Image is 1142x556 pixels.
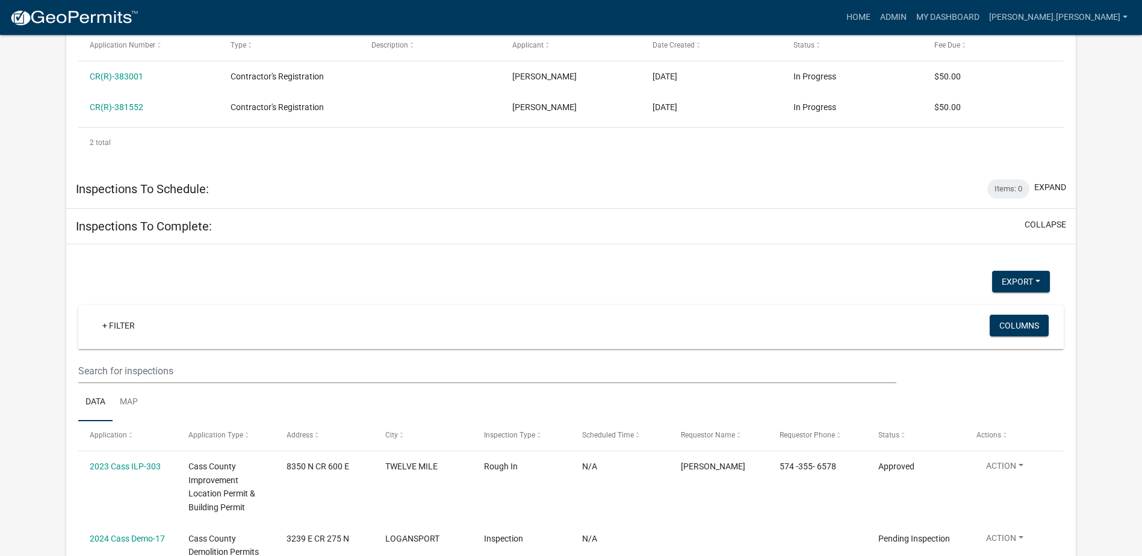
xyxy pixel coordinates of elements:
[90,72,143,81] a: CR(R)-383001
[987,179,1029,199] div: Items: 0
[385,431,398,439] span: City
[653,102,677,112] span: 02/26/2025
[965,421,1064,450] datatable-header-cell: Actions
[875,6,911,29] a: Admin
[219,31,360,60] datatable-header-cell: Type
[76,219,212,233] h5: Inspections To Complete:
[768,421,867,450] datatable-header-cell: Requestor Phone
[878,462,914,471] span: Approved
[287,534,349,543] span: 3239 E CR 275 N
[76,182,209,196] h5: Inspections To Schedule:
[984,6,1132,29] a: [PERSON_NAME].[PERSON_NAME]
[780,431,835,439] span: Requestor Phone
[177,421,276,450] datatable-header-cell: Application Type
[231,102,324,112] span: Contractor's Registration
[669,421,768,450] datatable-header-cell: Requestor Name
[90,41,155,49] span: Application Number
[976,431,1001,439] span: Actions
[484,534,523,543] span: Inspection
[512,41,544,49] span: Applicant
[934,72,961,81] span: $50.00
[681,431,735,439] span: Requestor Name
[90,431,127,439] span: Application
[842,6,875,29] a: Home
[275,421,374,450] datatable-header-cell: Address
[473,421,571,450] datatable-header-cell: Inspection Type
[374,421,473,450] datatable-header-cell: City
[976,460,1033,477] button: Action
[512,72,577,81] span: Gilbert Bruce Snay Jr
[653,72,677,81] span: 03/02/2025
[992,271,1050,292] button: Export
[188,431,243,439] span: Application Type
[976,532,1033,549] button: Action
[780,462,836,471] span: 574 -355- 6578
[866,421,965,450] datatable-header-cell: Status
[385,534,439,543] span: LOGANSPORT
[582,462,597,471] span: N/A
[287,462,349,471] span: 8350 N CR 600 E
[78,359,896,383] input: Search for inspections
[641,31,782,60] datatable-header-cell: Date Created
[78,383,113,422] a: Data
[1025,218,1066,231] button: collapse
[90,102,143,112] a: CR(R)-381552
[90,534,165,543] a: 2024 Cass Demo-17
[231,41,246,49] span: Type
[78,128,1064,158] div: 2 total
[78,421,177,450] datatable-header-cell: Application
[287,431,313,439] span: Address
[793,41,815,49] span: Status
[113,383,145,422] a: Map
[582,534,597,543] span: N/A
[878,431,899,439] span: Status
[923,31,1064,60] datatable-header-cell: Fee Due
[571,421,669,450] datatable-header-cell: Scheduled Time
[681,462,745,471] span: Ralph Koppe
[371,41,408,49] span: Description
[793,102,836,112] span: In Progress
[911,6,984,29] a: My Dashboard
[90,462,161,471] a: 2023 Cass ILP-303
[78,31,219,60] datatable-header-cell: Application Number
[188,462,255,512] span: Cass County Improvement Location Permit & Building Permit
[1034,181,1066,194] button: expand
[782,31,923,60] datatable-header-cell: Status
[653,41,695,49] span: Date Created
[990,315,1049,336] button: Columns
[484,431,535,439] span: Inspection Type
[231,72,324,81] span: Contractor's Registration
[360,31,501,60] datatable-header-cell: Description
[934,102,961,112] span: $50.00
[385,462,438,471] span: TWELVE MILE
[93,315,144,336] a: + Filter
[500,31,641,60] datatable-header-cell: Applicant
[878,534,950,543] span: Pending Inspection
[484,462,518,471] span: Rough In
[793,72,836,81] span: In Progress
[582,431,634,439] span: Scheduled Time
[934,41,960,49] span: Fee Due
[512,102,577,112] span: Mark Ramsey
